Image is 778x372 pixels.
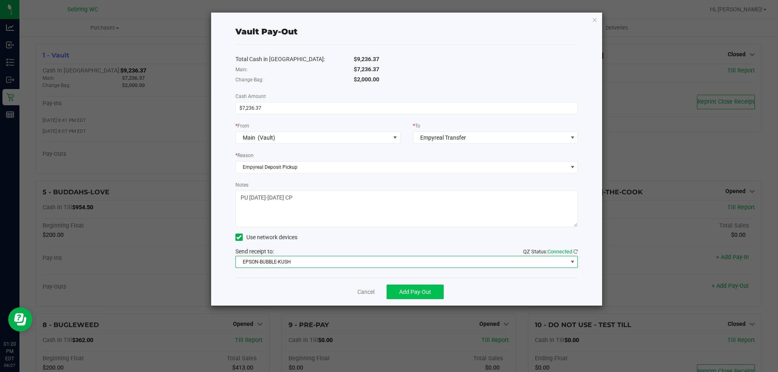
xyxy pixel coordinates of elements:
span: Main [243,134,255,141]
span: Main: [235,67,248,72]
span: Cash Amount [235,94,266,99]
span: Send receipt to: [235,248,274,255]
span: $9,236.37 [354,56,379,62]
label: Reason [235,152,254,159]
span: Connected [547,249,572,255]
label: From [235,122,249,130]
span: Total Cash in [GEOGRAPHIC_DATA]: [235,56,325,62]
a: Cancel [357,288,374,296]
div: Vault Pay-Out [235,26,297,38]
label: Use network devices [235,233,297,242]
span: Add Pay-Out [399,289,431,295]
button: Add Pay-Out [387,285,444,299]
span: $7,236.37 [354,66,379,72]
span: Empyreal Deposit Pickup [236,162,568,173]
span: (Vault) [258,134,275,141]
iframe: Resource center [8,307,32,332]
span: EPSON-BUBBLE-KUSH [236,256,568,268]
label: To [413,122,420,130]
label: Notes [235,181,248,189]
span: $2,000.00 [354,76,379,83]
span: Empyreal Transfer [420,134,466,141]
span: Change Bag: [235,77,263,83]
span: QZ Status: [523,249,578,255]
